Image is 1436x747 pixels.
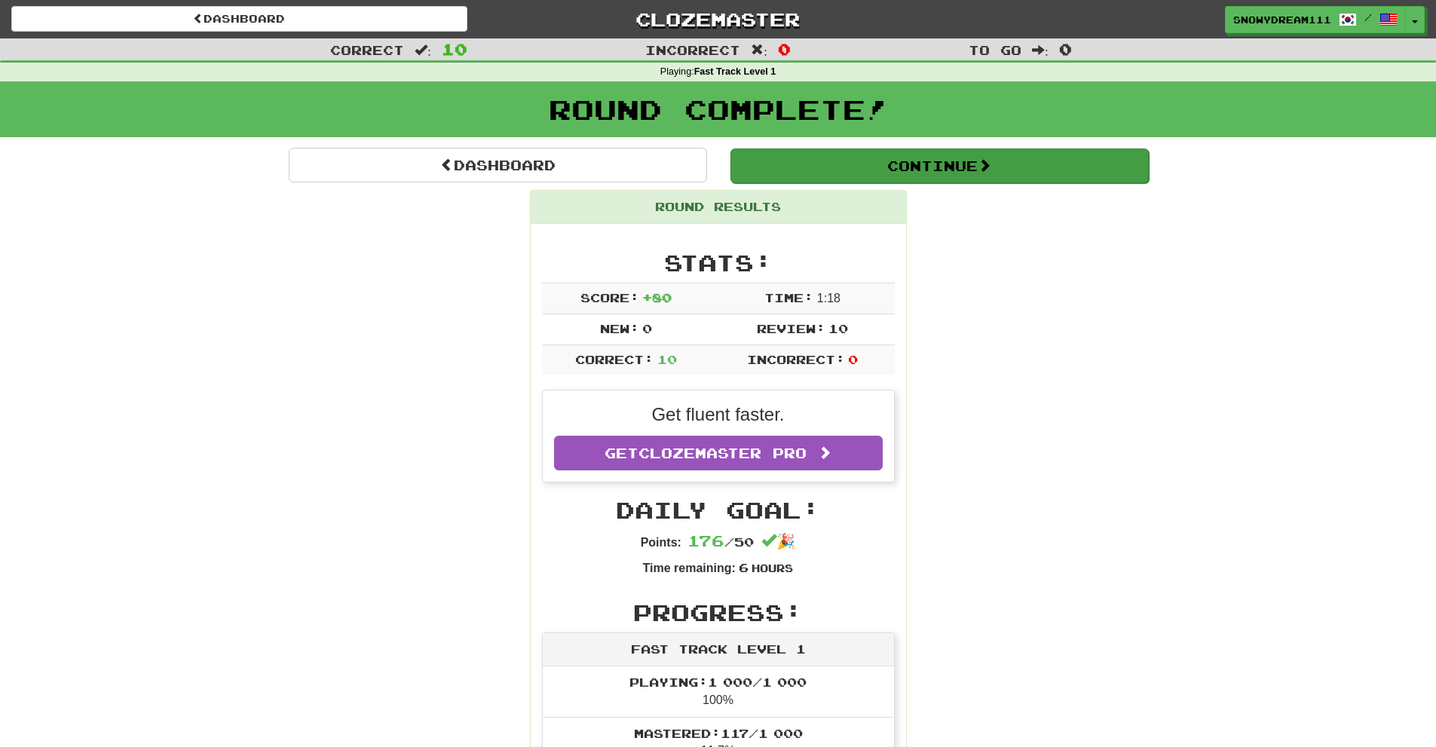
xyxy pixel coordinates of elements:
[848,352,858,366] span: 0
[764,290,813,305] span: Time:
[542,600,895,625] h2: Progress:
[554,402,883,427] p: Get fluent faster.
[778,40,791,58] span: 0
[643,562,736,574] strong: Time remaining:
[11,6,467,32] a: Dashboard
[642,290,672,305] span: + 80
[645,42,740,57] span: Incorrect
[330,42,404,57] span: Correct
[1032,44,1049,57] span: :
[580,290,639,305] span: Score:
[817,292,840,305] span: 1 : 18
[1233,13,1331,26] span: SnowyDream111
[638,445,807,461] span: Clozemaster Pro
[634,726,803,740] span: Mastered: 117 / 1 000
[694,66,776,77] strong: Fast Track Level 1
[657,352,677,366] span: 10
[687,534,754,549] span: / 50
[761,533,795,550] span: 🎉
[730,148,1149,183] button: Continue
[289,148,707,182] a: Dashboard
[442,40,467,58] span: 10
[687,531,724,550] span: 176
[969,42,1021,57] span: To go
[751,44,767,57] span: :
[1364,12,1372,23] span: /
[600,321,639,335] span: New:
[757,321,825,335] span: Review:
[490,6,946,32] a: Clozemaster
[554,436,883,470] a: GetClozemaster Pro
[629,675,807,689] span: Playing: 1 000 / 1 000
[1059,40,1072,58] span: 0
[415,44,431,57] span: :
[542,497,895,522] h2: Daily Goal:
[575,352,654,366] span: Correct:
[543,633,894,666] div: Fast Track Level 1
[542,250,895,275] h2: Stats:
[828,321,848,335] span: 10
[5,94,1431,124] h1: Round Complete!
[752,562,793,574] small: Hours
[531,191,906,224] div: Round Results
[1225,6,1406,33] a: SnowyDream111 /
[641,536,681,549] strong: Points:
[747,352,845,366] span: Incorrect:
[642,321,652,335] span: 0
[543,666,894,718] li: 100%
[739,560,749,574] span: 6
